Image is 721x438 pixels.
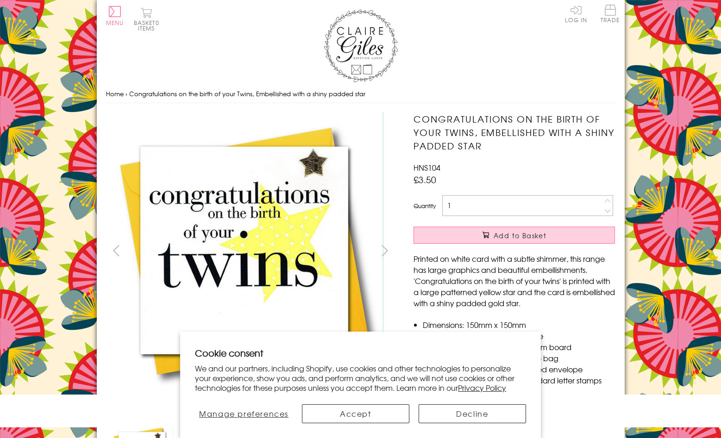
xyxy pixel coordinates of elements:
[423,319,615,330] li: Dimensions: 150mm x 150mm
[458,382,506,393] a: Privacy Policy
[106,240,127,261] button: prev
[324,9,398,82] img: Claire Giles Greetings Cards
[134,7,159,31] button: Basket0 items
[565,5,587,23] a: Log In
[414,253,615,308] p: Printed on white card with a subtle shimmer, this range has large graphics and beautiful embellis...
[129,89,365,98] span: Congratulations on the birth of your Twins, Embellished with a shiny padded star
[138,19,159,32] span: 0 items
[414,173,436,186] span: £3.50
[601,5,620,23] span: Trade
[106,19,124,27] span: Menu
[494,231,546,240] span: Add to Basket
[414,112,615,152] h1: Congratulations on the birth of your Twins, Embellished with a shiny padded star
[423,330,615,341] li: Blank inside for your own message
[125,89,127,98] span: ›
[414,162,440,173] span: HNS104
[414,202,436,210] label: Quantity
[106,112,383,389] img: Congratulations on the birth of your Twins, Embellished with a shiny padded star
[106,6,124,25] button: Menu
[395,112,673,390] img: Congratulations on the birth of your Twins, Embellished with a shiny padded star
[374,240,395,261] button: next
[414,227,615,244] button: Add to Basket
[302,404,409,423] button: Accept
[195,346,526,359] h2: Cookie consent
[195,364,526,392] p: We and our partners, including Shopify, use cookies and other technologies to personalize your ex...
[419,404,526,423] button: Decline
[106,89,124,98] a: Home
[199,408,288,419] span: Manage preferences
[106,85,615,104] nav: breadcrumbs
[195,404,293,423] button: Manage preferences
[601,5,620,25] a: Trade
